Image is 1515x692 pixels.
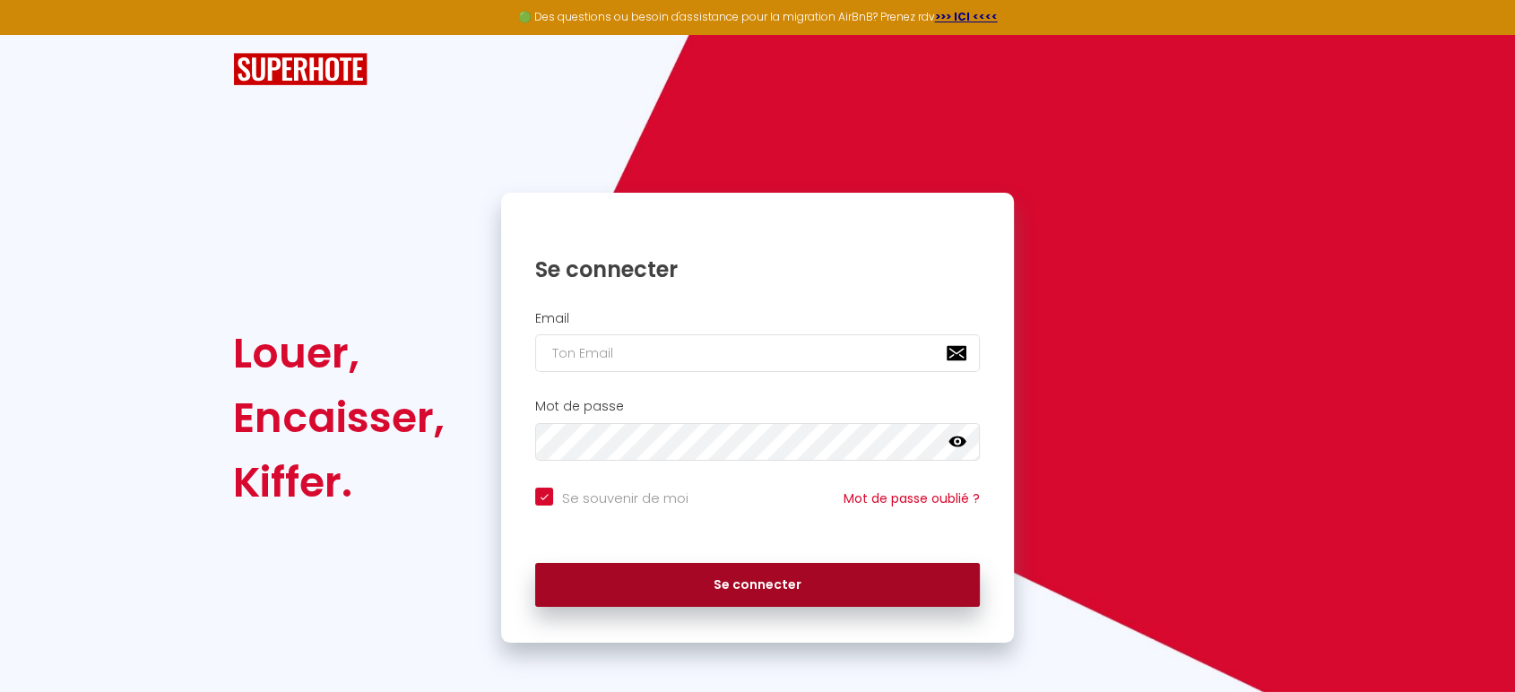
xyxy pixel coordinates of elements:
h1: Se connecter [535,255,980,283]
h2: Mot de passe [535,399,980,414]
a: Mot de passe oublié ? [844,489,980,507]
div: Encaisser, [233,385,445,450]
a: >>> ICI <<<< [935,9,998,24]
button: Se connecter [535,563,980,608]
input: Ton Email [535,334,980,372]
img: SuperHote logo [233,53,368,86]
div: Kiffer. [233,450,445,515]
h2: Email [535,311,980,326]
div: Louer, [233,321,445,385]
